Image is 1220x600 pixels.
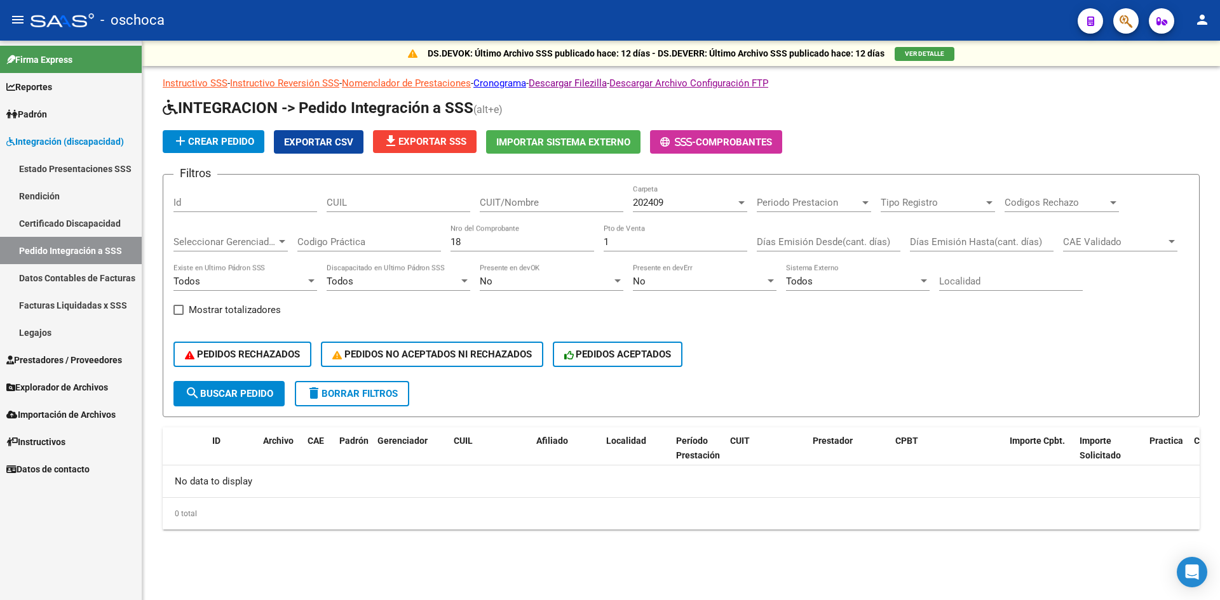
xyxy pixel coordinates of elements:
[529,77,607,89] a: Descargar Filezilla
[536,436,568,446] span: Afiliado
[6,408,116,422] span: Importación de Archivos
[308,436,324,446] span: CAE
[1080,436,1121,460] span: Importe Solicitado
[486,130,640,154] button: Importar Sistema Externo
[454,436,473,446] span: CUIL
[332,349,532,360] span: PEDIDOS NO ACEPTADOS NI RECHAZADOS
[813,436,853,446] span: Prestador
[339,436,369,446] span: Padrón
[163,498,1200,530] div: 0 total
[473,77,526,89] a: Cronograma
[609,77,768,89] a: Descargar Archivo Configuración FTP
[786,276,813,287] span: Todos
[302,427,334,483] datatable-header-cell: CAE
[163,130,264,153] button: Crear Pedido
[633,197,663,208] span: 202409
[6,353,122,367] span: Prestadores / Proveedores
[6,107,47,121] span: Padrón
[185,388,273,399] span: Buscar Pedido
[383,136,466,147] span: Exportar SSS
[207,427,258,483] datatable-header-cell: ID
[373,130,477,153] button: Exportar SSS
[881,197,984,208] span: Tipo Registro
[428,46,884,60] p: DS.DEVOK: Último Archivo SSS publicado hace: 12 días - DS.DEVERR: Último Archivo SSS publicado ha...
[342,77,471,89] a: Nomenclador de Prestaciones
[676,436,720,460] span: Período Prestación
[480,276,492,287] span: No
[1063,236,1166,248] span: CAE Validado
[1144,427,1189,483] datatable-header-cell: Practica
[258,427,302,483] datatable-header-cell: Archivo
[895,436,918,446] span: CPBT
[601,427,671,483] datatable-header-cell: Localidad
[1005,427,1074,483] datatable-header-cell: Importe Cpbt.
[473,103,503,116] span: (alt+e)
[163,76,1200,90] p: - - - - -
[173,164,217,182] h3: Filtros
[163,465,1200,497] div: No data to display
[553,342,683,367] button: PEDIDOS ACEPTADOS
[449,427,531,483] datatable-header-cell: CUIL
[1005,197,1108,208] span: Codigos Rechazo
[173,133,188,149] mat-icon: add
[372,427,449,483] datatable-header-cell: Gerenciador
[334,427,372,483] datatable-header-cell: Padrón
[1074,427,1144,483] datatable-header-cell: Importe Solicitado
[725,427,808,483] datatable-header-cell: CUIT
[321,342,543,367] button: PEDIDOS NO ACEPTADOS NI RECHAZADOS
[671,427,725,483] datatable-header-cell: Período Prestación
[173,136,254,147] span: Crear Pedido
[185,349,300,360] span: PEDIDOS RECHAZADOS
[531,427,601,483] datatable-header-cell: Afiliado
[6,53,72,67] span: Firma Express
[295,381,409,406] button: Borrar Filtros
[212,436,220,446] span: ID
[163,99,473,117] span: INTEGRACION -> Pedido Integración a SSS
[1195,12,1210,27] mat-icon: person
[185,385,200,401] mat-icon: search
[6,435,65,449] span: Instructivos
[808,427,890,483] datatable-header-cell: Prestador
[757,197,860,208] span: Periodo Prestacion
[660,137,696,148] span: -
[10,12,25,27] mat-icon: menu
[306,385,322,401] mat-icon: delete
[284,137,353,148] span: Exportar CSV
[890,427,1005,483] datatable-header-cell: CPBT
[263,436,294,446] span: Archivo
[173,381,285,406] button: Buscar Pedido
[1010,436,1065,446] span: Importe Cpbt.
[696,137,772,148] span: Comprobantes
[100,6,165,34] span: - oschoca
[377,436,428,446] span: Gerenciador
[496,137,630,148] span: Importar Sistema Externo
[895,47,954,61] button: VER DETALLE
[6,380,108,394] span: Explorador de Archivos
[163,77,227,89] a: Instructivo SSS
[173,276,200,287] span: Todos
[633,276,646,287] span: No
[6,80,52,94] span: Reportes
[306,388,398,399] span: Borrar Filtros
[6,462,90,476] span: Datos de contacto
[327,276,353,287] span: Todos
[189,302,281,317] span: Mostrar totalizadores
[905,50,944,57] span: VER DETALLE
[274,130,363,154] button: Exportar CSV
[173,342,311,367] button: PEDIDOS RECHAZADOS
[650,130,782,154] button: -Comprobantes
[730,436,750,446] span: CUIT
[564,349,672,360] span: PEDIDOS ACEPTADOS
[173,236,276,248] span: Seleccionar Gerenciador
[1149,436,1183,446] span: Practica
[6,135,124,149] span: Integración (discapacidad)
[606,436,646,446] span: Localidad
[230,77,339,89] a: Instructivo Reversión SSS
[383,133,398,149] mat-icon: file_download
[1177,557,1207,587] div: Open Intercom Messenger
